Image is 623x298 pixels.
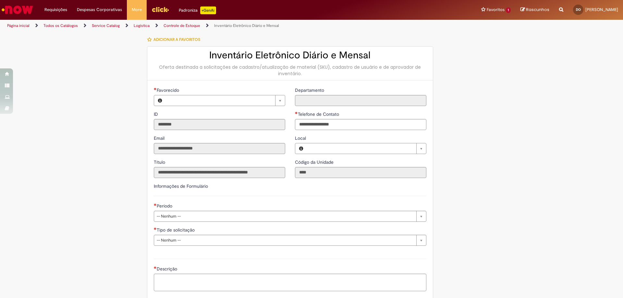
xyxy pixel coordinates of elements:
[77,6,122,13] span: Despesas Corporativas
[295,87,325,93] label: Somente leitura - Departamento
[295,143,307,154] button: Local, Visualizar este registro
[520,7,549,13] a: Rascunhos
[154,119,285,130] input: ID
[154,159,166,165] span: Somente leitura - Título
[487,6,505,13] span: Favoritos
[154,143,285,154] input: Email
[154,183,208,189] label: Informações de Formulário
[157,203,174,209] span: Período
[307,143,426,154] a: Limpar campo Local
[5,20,410,32] ul: Trilhas de página
[157,266,178,272] span: Descrição
[526,6,549,13] span: Rascunhos
[154,266,157,269] span: Necessários
[179,6,216,14] div: Padroniza
[585,7,618,12] span: [PERSON_NAME]
[134,23,150,28] a: Logistica
[92,23,120,28] a: Service Catalog
[214,23,279,28] a: Inventário Eletrônico Diário e Mensal
[154,274,426,291] textarea: Descrição
[200,6,216,14] p: +GenAi
[7,23,30,28] a: Página inicial
[132,6,142,13] span: More
[154,159,166,165] label: Somente leitura - Título
[295,159,335,165] span: Somente leitura - Código da Unidade
[298,111,340,117] span: Telefone de Contato
[1,3,34,16] img: ServiceNow
[154,203,157,206] span: Necessários
[44,6,67,13] span: Requisições
[154,111,159,117] label: Somente leitura - ID
[506,7,511,13] span: 1
[295,167,426,178] input: Código da Unidade
[295,119,426,130] input: Telefone de Contato
[154,227,157,230] span: Necessários
[152,5,169,14] img: click_logo_yellow_360x200.png
[295,135,307,141] span: Local
[295,112,298,114] span: Obrigatório Preenchido
[154,135,166,141] span: Somente leitura - Email
[43,23,78,28] a: Todos os Catálogos
[154,88,157,90] span: Necessários
[157,235,413,245] span: -- Nenhum --
[157,87,180,93] span: Necessários - Favorecido
[295,95,426,106] input: Departamento
[147,33,204,46] button: Adicionar a Favoritos
[153,37,200,42] span: Adicionar a Favoritos
[295,159,335,165] label: Somente leitura - Código da Unidade
[576,7,581,12] span: DO
[157,211,413,221] span: -- Nenhum --
[154,135,166,141] label: Somente leitura - Email
[164,23,200,28] a: Controle de Estoque
[154,50,426,61] h2: Inventário Eletrônico Diário e Mensal
[157,227,196,233] span: Tipo de solicitação
[154,64,426,77] div: Oferta destinada a solicitações de cadastro/atualização de material (SKU), cadastro de usuário e ...
[154,95,166,106] button: Favorecido, Visualizar este registro
[154,167,285,178] input: Título
[166,95,285,106] a: Limpar campo Favorecido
